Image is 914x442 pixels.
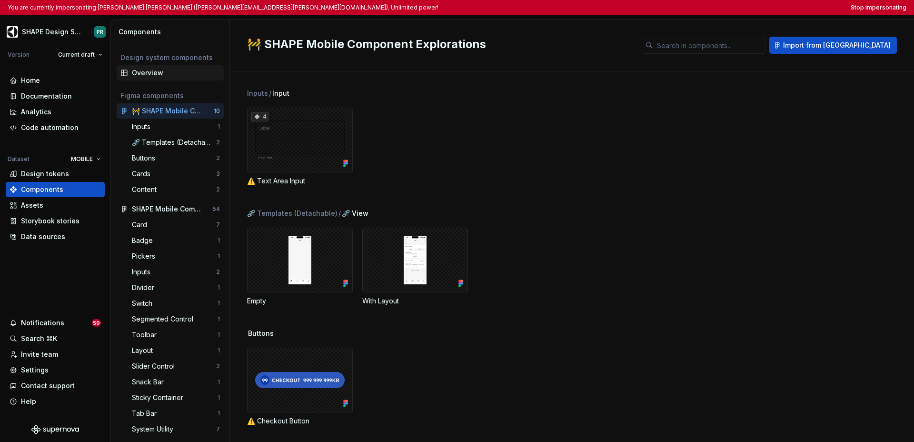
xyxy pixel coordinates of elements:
[132,267,154,277] div: Inputs
[247,108,353,186] div: 4⚠️ Text Area Input
[21,365,49,375] div: Settings
[216,221,220,229] div: 7
[132,236,157,245] div: Badge
[21,318,64,328] div: Notifications
[21,334,57,343] div: Search ⌘K
[21,397,36,406] div: Help
[362,228,468,306] div: With Layout
[132,424,177,434] div: System Utility
[218,237,220,244] div: 1
[269,89,271,98] span: /
[216,268,220,276] div: 2
[216,362,220,370] div: 2
[117,103,224,119] a: 🚧 SHAPE Mobile Component Explorations10
[132,393,187,402] div: Sticky Container
[132,138,216,147] div: ⛓️‍💥 Templates (Detachable)
[218,378,220,386] div: 1
[216,154,220,162] div: 2
[6,347,105,362] a: Invite team
[132,346,157,355] div: Layout
[21,232,65,241] div: Data sources
[67,152,105,166] button: MOBILE
[132,185,160,194] div: Content
[248,329,274,338] span: Buttons
[6,89,105,104] a: Documentation
[247,176,353,186] div: ⚠️ Text Area Input
[21,185,63,194] div: Components
[214,107,220,115] div: 10
[8,4,438,11] p: You are currently impersonating [PERSON_NAME] [PERSON_NAME] ([PERSON_NAME][EMAIL_ADDRESS][PERSON_...
[851,4,906,11] button: Stop impersonating
[132,106,203,116] div: 🚧 SHAPE Mobile Component Explorations
[7,26,18,38] img: 1131f18f-9b94-42a4-847a-eabb54481545.png
[128,135,224,150] a: ⛓️‍💥 Templates (Detachable)2
[272,89,289,98] span: Input
[117,65,224,80] a: Overview
[218,410,220,417] div: 1
[6,331,105,346] button: Search ⌘K
[21,216,79,226] div: Storybook stories
[120,91,220,100] div: Figma components
[92,319,101,327] span: 50
[6,362,105,378] a: Settings
[132,314,197,324] div: Segmented Control
[2,21,109,42] button: SHAPE Design SystemPR
[218,284,220,291] div: 1
[218,347,220,354] div: 1
[128,327,224,342] a: Toolbar1
[218,331,220,339] div: 1
[97,28,103,36] div: PR
[769,37,897,54] button: Import from [GEOGRAPHIC_DATA]
[216,425,220,433] div: 7
[8,155,30,163] div: Dataset
[783,40,891,50] span: Import from [GEOGRAPHIC_DATA]
[6,315,105,331] button: Notifications50
[132,68,220,78] div: Overview
[247,209,338,218] div: ⛓️‍💥 Templates (Detachable)
[22,27,83,37] div: SHAPE Design System
[128,359,224,374] a: Slider Control2
[58,51,95,59] span: Current draft
[132,330,160,340] div: Toolbar
[6,213,105,229] a: Storybook stories
[31,425,79,434] svg: Supernova Logo
[21,169,69,179] div: Design tokens
[21,91,72,101] div: Documentation
[132,251,159,261] div: Pickers
[128,166,224,181] a: Cards3
[218,252,220,260] div: 1
[21,350,58,359] div: Invite team
[128,422,224,437] a: System Utility7
[21,123,79,132] div: Code automation
[132,122,154,131] div: Inputs
[218,315,220,323] div: 1
[128,151,224,166] a: Buttons2
[132,169,154,179] div: Cards
[120,53,220,62] div: Design system components
[212,205,220,213] div: 54
[6,73,105,88] a: Home
[119,27,226,37] div: Components
[6,198,105,213] a: Assets
[247,296,353,306] div: Empty
[218,123,220,131] div: 1
[71,155,93,163] span: MOBILE
[132,377,168,387] div: Snack Bar
[6,394,105,409] button: Help
[6,378,105,393] button: Contact support
[247,348,353,426] div: ⚠️ Checkout Button
[21,107,51,117] div: Analytics
[132,362,179,371] div: Slider Control
[6,229,105,244] a: Data sources
[216,186,220,193] div: 2
[128,217,224,232] a: Card7
[6,166,105,181] a: Design tokens
[132,204,203,214] div: SHAPE Mobile Components
[128,343,224,358] a: Layout1
[132,283,158,292] div: Divider
[338,209,341,218] span: /
[128,374,224,390] a: Snack Bar1
[117,201,224,217] a: SHAPE Mobile Components54
[6,120,105,135] a: Code automation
